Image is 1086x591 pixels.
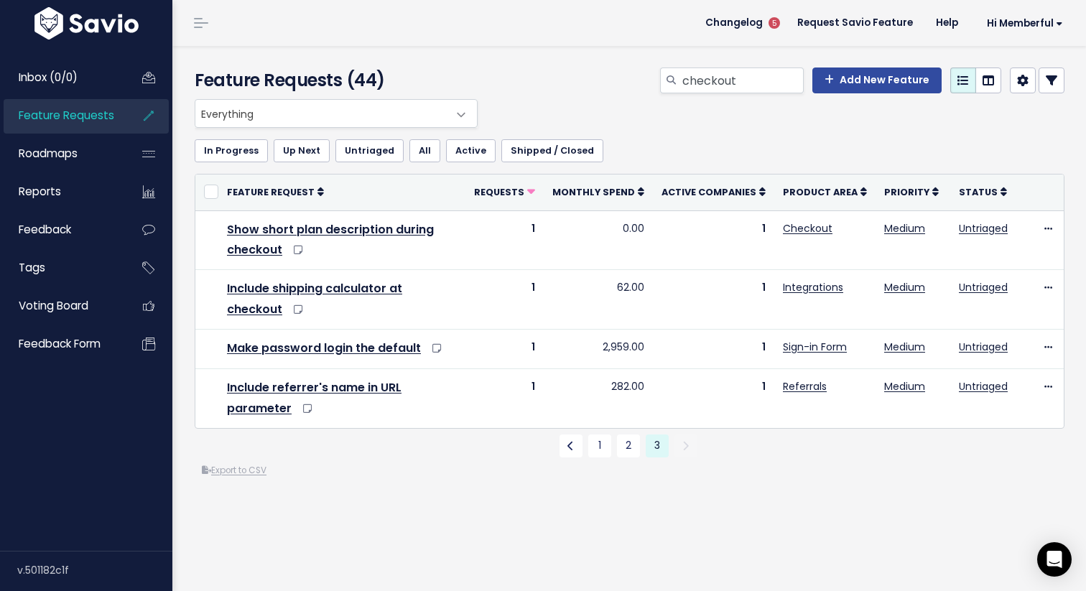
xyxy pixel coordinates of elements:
[19,108,114,123] span: Feature Requests
[227,340,421,356] a: Make password login the default
[227,379,402,417] a: Include referrer's name in URL parameter
[17,552,172,589] div: v.501182c1f
[19,70,78,85] span: Inbox (0/0)
[4,327,119,360] a: Feedback form
[4,61,119,94] a: Inbox (0/0)
[195,99,478,128] span: Everything
[474,185,535,199] a: Requests
[465,270,544,330] td: 1
[987,18,1063,29] span: Hi Memberful
[662,186,756,198] span: Active companies
[227,280,402,317] a: Include shipping calculator at checkout
[446,139,496,162] a: Active
[783,340,847,354] a: Sign-in Form
[769,17,780,29] span: 5
[4,175,119,208] a: Reports
[959,185,1007,199] a: Status
[195,139,268,162] a: In Progress
[19,184,61,199] span: Reports
[959,280,1008,294] a: Untriaged
[959,221,1008,236] a: Untriaged
[474,186,524,198] span: Requests
[653,368,774,427] td: 1
[588,434,611,457] a: 1
[335,139,404,162] a: Untriaged
[227,186,315,198] span: Feature Request
[959,379,1008,394] a: Untriaged
[959,186,998,198] span: Status
[501,139,603,162] a: Shipped / Closed
[705,18,763,28] span: Changelog
[465,368,544,427] td: 1
[1037,542,1072,577] div: Open Intercom Messenger
[617,434,640,457] a: 2
[552,186,635,198] span: Monthly spend
[4,99,119,132] a: Feature Requests
[786,12,924,34] a: Request Savio Feature
[959,340,1008,354] a: Untriaged
[653,270,774,330] td: 1
[884,340,925,354] a: Medium
[544,270,653,330] td: 62.00
[783,379,827,394] a: Referrals
[662,185,766,199] a: Active companies
[653,210,774,270] td: 1
[19,260,45,275] span: Tags
[544,368,653,427] td: 282.00
[227,185,324,199] a: Feature Request
[31,7,142,39] img: logo-white.9d6f32f41409.svg
[4,289,119,322] a: Voting Board
[195,139,1064,162] ul: Filter feature requests
[884,280,925,294] a: Medium
[465,210,544,270] td: 1
[409,139,440,162] a: All
[783,185,867,199] a: Product Area
[884,379,925,394] a: Medium
[19,298,88,313] span: Voting Board
[195,100,448,127] span: Everything
[552,185,644,199] a: Monthly spend
[812,68,942,93] a: Add New Feature
[4,213,119,246] a: Feedback
[783,186,858,198] span: Product Area
[783,280,843,294] a: Integrations
[195,68,470,93] h4: Feature Requests (44)
[970,12,1075,34] a: Hi Memberful
[884,186,929,198] span: Priority
[924,12,970,34] a: Help
[465,329,544,368] td: 1
[646,434,669,457] span: 3
[681,68,804,93] input: Search features...
[783,221,832,236] a: Checkout
[884,221,925,236] a: Medium
[202,465,266,476] a: Export to CSV
[653,329,774,368] td: 1
[544,329,653,368] td: 2,959.00
[4,137,119,170] a: Roadmaps
[19,146,78,161] span: Roadmaps
[19,336,101,351] span: Feedback form
[227,221,434,259] a: Show short plan description during checkout
[884,185,939,199] a: Priority
[19,222,71,237] span: Feedback
[274,139,330,162] a: Up Next
[544,210,653,270] td: 0.00
[4,251,119,284] a: Tags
